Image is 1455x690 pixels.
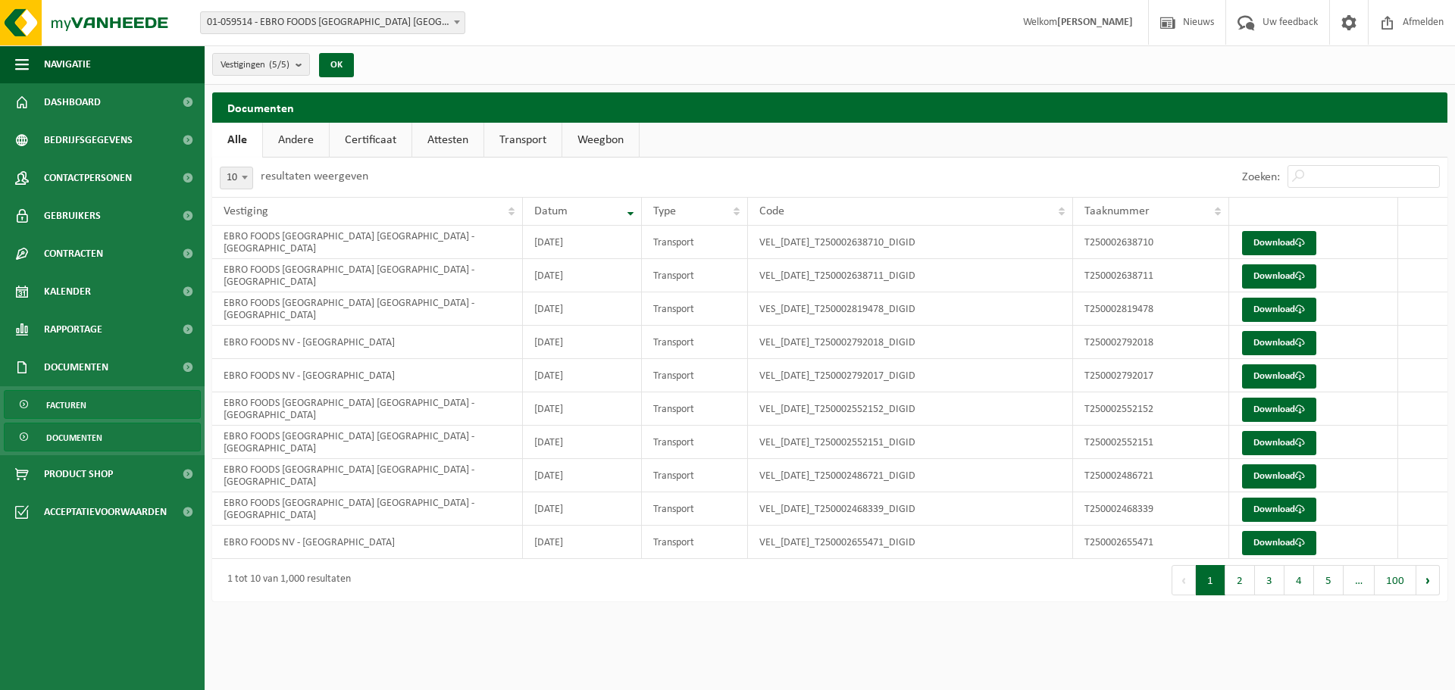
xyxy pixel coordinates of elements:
[748,459,1073,492] td: VEL_[DATE]_T250002486721_DIGID
[412,123,483,158] a: Attesten
[748,392,1073,426] td: VEL_[DATE]_T250002552152_DIGID
[1073,226,1229,259] td: T250002638710
[1084,205,1150,217] span: Taaknummer
[1073,526,1229,559] td: T250002655471
[44,235,103,273] span: Contracten
[44,493,167,531] span: Acceptatievoorwaarden
[212,53,310,76] button: Vestigingen(5/5)
[1073,359,1229,392] td: T250002792017
[523,426,642,459] td: [DATE]
[1242,464,1316,489] a: Download
[46,391,86,420] span: Facturen
[642,326,747,359] td: Transport
[319,53,354,77] button: OK
[748,226,1073,259] td: VEL_[DATE]_T250002638710_DIGID
[523,226,642,259] td: [DATE]
[1242,531,1316,555] a: Download
[1073,292,1229,326] td: T250002819478
[523,459,642,492] td: [DATE]
[224,205,268,217] span: Vestiging
[263,123,329,158] a: Andere
[523,326,642,359] td: [DATE]
[1073,492,1229,526] td: T250002468339
[1284,565,1314,595] button: 4
[748,326,1073,359] td: VEL_[DATE]_T250002792018_DIGID
[642,492,747,526] td: Transport
[1242,264,1316,289] a: Download
[212,326,523,359] td: EBRO FOODS NV - [GEOGRAPHIC_DATA]
[44,348,108,386] span: Documenten
[44,273,91,311] span: Kalender
[642,526,747,559] td: Transport
[1242,364,1316,389] a: Download
[1416,565,1440,595] button: Next
[212,226,523,259] td: EBRO FOODS [GEOGRAPHIC_DATA] [GEOGRAPHIC_DATA] - [GEOGRAPHIC_DATA]
[759,205,784,217] span: Code
[1255,565,1284,595] button: 3
[1057,17,1133,28] strong: [PERSON_NAME]
[1242,431,1316,455] a: Download
[44,197,101,235] span: Gebruikers
[523,259,642,292] td: [DATE]
[1242,331,1316,355] a: Download
[1073,426,1229,459] td: T250002552151
[484,123,562,158] a: Transport
[748,492,1073,526] td: VEL_[DATE]_T250002468339_DIGID
[212,459,523,492] td: EBRO FOODS [GEOGRAPHIC_DATA] [GEOGRAPHIC_DATA] - [GEOGRAPHIC_DATA]
[212,392,523,426] td: EBRO FOODS [GEOGRAPHIC_DATA] [GEOGRAPHIC_DATA] - [GEOGRAPHIC_DATA]
[221,54,289,76] span: Vestigingen
[220,567,351,594] div: 1 tot 10 van 1,000 resultaten
[1225,565,1255,595] button: 2
[212,426,523,459] td: EBRO FOODS [GEOGRAPHIC_DATA] [GEOGRAPHIC_DATA] - [GEOGRAPHIC_DATA]
[1073,326,1229,359] td: T250002792018
[1314,565,1344,595] button: 5
[1073,259,1229,292] td: T250002638711
[534,205,568,217] span: Datum
[1242,298,1316,322] a: Download
[1242,398,1316,422] a: Download
[201,12,465,33] span: 01-059514 - EBRO FOODS BELGIUM NV - MERKSEM
[44,159,132,197] span: Contactpersonen
[1242,231,1316,255] a: Download
[212,492,523,526] td: EBRO FOODS [GEOGRAPHIC_DATA] [GEOGRAPHIC_DATA] - [GEOGRAPHIC_DATA]
[1073,459,1229,492] td: T250002486721
[44,455,113,493] span: Product Shop
[44,45,91,83] span: Navigatie
[269,60,289,70] count: (5/5)
[748,292,1073,326] td: VES_[DATE]_T250002819478_DIGID
[642,292,747,326] td: Transport
[44,121,133,159] span: Bedrijfsgegevens
[1375,565,1416,595] button: 100
[642,459,747,492] td: Transport
[1242,171,1280,183] label: Zoeken:
[1172,565,1196,595] button: Previous
[44,311,102,348] span: Rapportage
[212,123,262,158] a: Alle
[4,423,201,451] a: Documenten
[642,259,747,292] td: Transport
[221,167,252,189] span: 10
[212,292,523,326] td: EBRO FOODS [GEOGRAPHIC_DATA] [GEOGRAPHIC_DATA] - [GEOGRAPHIC_DATA]
[44,83,101,121] span: Dashboard
[4,390,201,419] a: Facturen
[212,259,523,292] td: EBRO FOODS [GEOGRAPHIC_DATA] [GEOGRAPHIC_DATA] - [GEOGRAPHIC_DATA]
[200,11,465,34] span: 01-059514 - EBRO FOODS BELGIUM NV - MERKSEM
[1196,565,1225,595] button: 1
[642,426,747,459] td: Transport
[1344,565,1375,595] span: …
[523,359,642,392] td: [DATE]
[212,526,523,559] td: EBRO FOODS NV - [GEOGRAPHIC_DATA]
[523,392,642,426] td: [DATE]
[261,170,368,183] label: resultaten weergeven
[653,205,676,217] span: Type
[642,226,747,259] td: Transport
[748,359,1073,392] td: VEL_[DATE]_T250002792017_DIGID
[642,392,747,426] td: Transport
[212,92,1447,122] h2: Documenten
[212,359,523,392] td: EBRO FOODS NV - [GEOGRAPHIC_DATA]
[748,259,1073,292] td: VEL_[DATE]_T250002638711_DIGID
[523,526,642,559] td: [DATE]
[642,359,747,392] td: Transport
[748,426,1073,459] td: VEL_[DATE]_T250002552151_DIGID
[523,492,642,526] td: [DATE]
